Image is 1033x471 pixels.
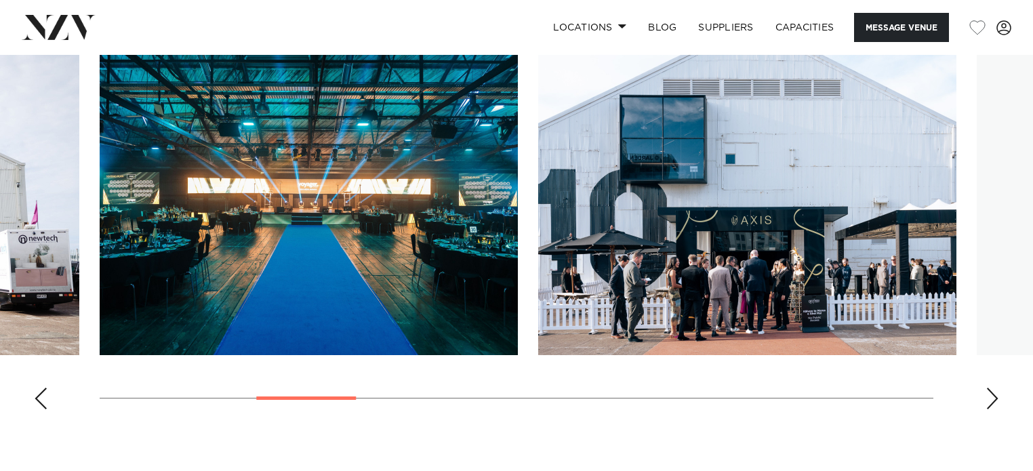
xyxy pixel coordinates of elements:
[538,48,956,355] swiper-slide: 5 / 16
[854,13,949,42] button: Message Venue
[542,13,637,42] a: Locations
[637,13,687,42] a: BLOG
[765,13,845,42] a: Capacities
[22,15,96,39] img: nzv-logo.png
[100,48,518,355] swiper-slide: 4 / 16
[687,13,764,42] a: SUPPLIERS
